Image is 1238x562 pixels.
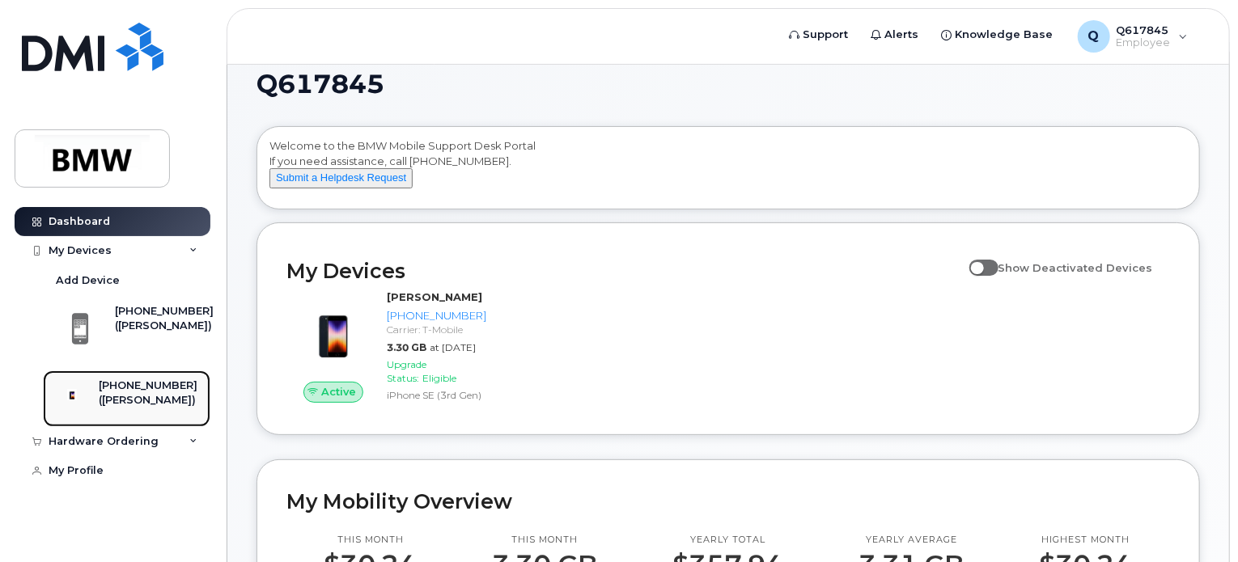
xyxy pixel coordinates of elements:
[422,372,456,384] span: Eligible
[931,19,1065,51] a: Knowledge Base
[269,138,1187,203] div: Welcome to the BMW Mobile Support Desk Portal If you need assistance, call [PHONE_NUMBER].
[1066,20,1199,53] div: Q617845
[387,388,486,402] div: iPhone SE (3rd Gen)
[387,323,486,336] div: Carrier: T-Mobile
[286,489,1170,513] h2: My Mobility Overview
[1088,27,1100,46] span: Q
[387,308,486,323] div: [PHONE_NUMBER]
[387,341,426,353] span: 3.30 GB
[673,534,784,547] p: Yearly total
[956,27,1054,43] span: Knowledge Base
[269,171,413,184] a: Submit a Helpdesk Request
[969,252,982,265] input: Show Deactivated Devices
[1117,36,1171,49] span: Employee
[1168,492,1226,550] iframe: Messenger Launcher
[286,259,961,283] h2: My Devices
[998,261,1153,274] span: Show Deactivated Devices
[493,534,598,547] p: This month
[1040,534,1133,547] p: Highest month
[324,534,418,547] p: This month
[299,298,367,366] img: image20231002-3703462-1angbar.jpeg
[430,341,476,353] span: at [DATE]
[387,290,482,303] strong: [PERSON_NAME]
[387,358,426,384] span: Upgrade Status:
[321,384,356,399] span: Active
[859,534,965,547] p: Yearly average
[269,168,413,188] button: Submit a Helpdesk Request
[778,19,860,51] a: Support
[257,72,384,96] span: Q617845
[885,27,919,43] span: Alerts
[860,19,931,51] a: Alerts
[803,27,849,43] span: Support
[286,289,493,405] a: Active[PERSON_NAME][PHONE_NUMBER]Carrier: T-Mobile3.30 GBat [DATE]Upgrade Status:EligibleiPhone S...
